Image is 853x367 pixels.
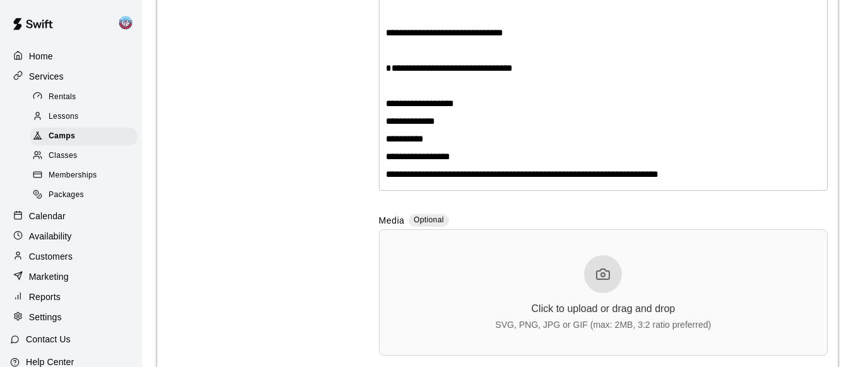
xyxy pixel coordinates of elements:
[30,107,142,126] a: Lessons
[30,88,137,106] div: Rentals
[10,247,132,266] a: Customers
[29,210,66,222] p: Calendar
[30,127,142,147] a: Camps
[10,47,132,66] a: Home
[10,287,132,306] a: Reports
[29,230,72,243] p: Availability
[30,87,142,107] a: Rentals
[29,50,53,63] p: Home
[10,267,132,286] a: Marketing
[49,169,97,182] span: Memberships
[30,186,137,204] div: Packages
[379,214,405,229] label: Media
[30,108,137,126] div: Lessons
[10,67,132,86] a: Services
[30,147,142,166] a: Classes
[49,91,76,104] span: Rentals
[30,186,142,205] a: Packages
[29,270,69,283] p: Marketing
[29,70,64,83] p: Services
[118,15,133,30] img: Noah Stofman
[49,111,79,123] span: Lessons
[29,291,61,303] p: Reports
[49,150,77,162] span: Classes
[532,303,676,315] div: Click to upload or drag and drop
[30,147,137,165] div: Classes
[10,207,132,226] a: Calendar
[49,130,75,143] span: Camps
[29,311,62,323] p: Settings
[414,215,444,224] span: Optional
[116,10,142,35] div: Noah Stofman
[29,250,73,263] p: Customers
[496,320,712,330] div: SVG, PNG, JPG or GIF (max: 2MB, 3:2 ratio preferred)
[26,333,71,346] p: Contact Us
[30,166,142,186] a: Memberships
[30,128,137,145] div: Camps
[10,227,132,246] a: Availability
[30,167,137,184] div: Memberships
[10,308,132,327] a: Settings
[49,189,84,202] span: Packages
